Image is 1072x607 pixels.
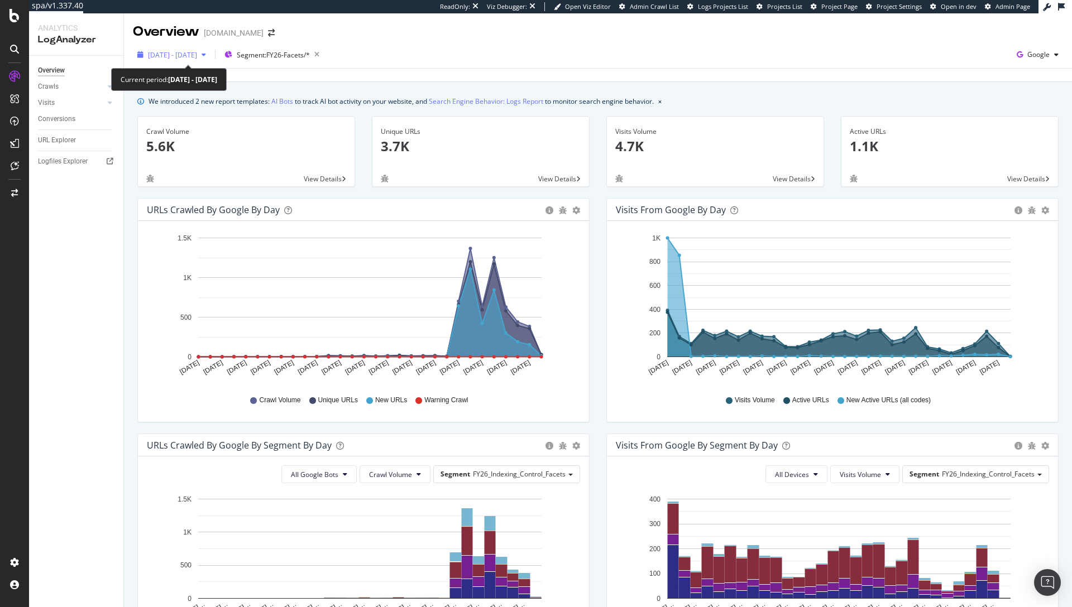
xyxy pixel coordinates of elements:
span: Crawl Volume [259,396,300,405]
span: All Google Bots [291,470,338,479]
svg: A chart. [147,230,576,385]
span: Segment [910,469,939,479]
text: 600 [649,282,661,290]
text: 200 [649,545,661,553]
div: Overview [38,65,65,76]
div: circle-info [1014,206,1022,214]
span: Project Settings [877,2,922,11]
text: [DATE] [296,359,319,376]
p: 5.6K [146,137,346,156]
text: [DATE] [813,359,835,376]
text: 200 [649,329,661,337]
div: Visits Volume [615,127,815,137]
a: Admin Crawl List [619,2,679,11]
a: Visits [38,97,104,109]
text: [DATE] [907,359,930,376]
text: 1K [183,274,192,282]
div: bug [1028,206,1036,214]
span: View Details [304,174,342,184]
a: Search Engine Behavior: Logs Report [429,95,543,107]
text: 500 [180,314,192,321]
div: [DOMAIN_NAME] [204,27,264,38]
div: We introduced 2 new report templates: to track AI bot activity on your website, and to monitor se... [149,95,654,107]
span: FY26_Indexing_Control_Facets [942,469,1035,479]
div: Visits from Google By Segment By Day [616,440,778,451]
text: 1.5K [178,495,192,503]
text: 0 [188,595,192,603]
div: URLs Crawled by Google By Segment By Day [147,440,332,451]
div: Visits [38,97,55,109]
a: Logs Projects List [687,2,748,11]
div: Crawls [38,81,59,93]
div: gear [572,206,580,214]
div: Conversions [38,113,75,125]
div: Analytics [38,22,114,33]
div: Logfiles Explorer [38,156,88,167]
span: Unique URLs [318,396,358,405]
span: Visits Volume [735,396,775,405]
span: Warning Crawl [424,396,468,405]
a: URL Explorer [38,134,116,146]
text: 0 [657,353,661,361]
button: Crawl Volume [360,465,430,483]
text: [DATE] [718,359,740,376]
b: [DATE] - [DATE] [168,75,217,84]
button: [DATE] - [DATE] [133,46,210,64]
span: Admin Crawl List [630,2,679,11]
div: bug [559,442,567,450]
text: 100 [649,570,661,577]
a: Projects List [757,2,802,11]
text: [DATE] [415,359,437,376]
text: [DATE] [367,359,390,376]
span: All Devices [775,470,809,479]
a: Admin Page [985,2,1030,11]
a: Project Settings [866,2,922,11]
text: [DATE] [226,359,248,376]
button: All Google Bots [281,465,357,483]
div: bug [1028,442,1036,450]
text: [DATE] [789,359,811,376]
a: Overview [38,65,116,76]
text: 800 [649,258,661,266]
text: [DATE] [509,359,532,376]
span: Projects List [767,2,802,11]
div: ReadOnly: [440,2,470,11]
span: Segment: FY26-Facets/* [237,50,310,60]
text: [DATE] [836,359,859,376]
a: Conversions [38,113,116,125]
text: [DATE] [344,359,366,376]
div: gear [1041,206,1049,214]
text: [DATE] [391,359,413,376]
text: [DATE] [884,359,906,376]
span: Logs Projects List [698,2,748,11]
text: [DATE] [438,359,461,376]
span: New URLs [375,396,407,405]
text: [DATE] [462,359,485,376]
span: Project Page [821,2,858,11]
div: URLs Crawled by Google by day [147,204,280,215]
div: circle-info [545,442,553,450]
text: [DATE] [273,359,295,376]
p: 1.1K [850,137,1050,156]
span: Active URLs [792,396,829,405]
div: gear [1041,442,1049,450]
span: [DATE] - [DATE] [148,50,197,60]
text: [DATE] [931,359,954,376]
div: Unique URLs [381,127,581,137]
span: Open in dev [941,2,977,11]
span: Google [1027,50,1050,59]
text: 300 [649,520,661,528]
text: [DATE] [742,359,764,376]
text: [DATE] [765,359,788,376]
text: [DATE] [978,359,1001,376]
a: Crawls [38,81,104,93]
text: 1.5K [178,234,192,242]
div: Open Intercom Messenger [1034,569,1061,596]
span: View Details [538,174,576,184]
div: bug [850,175,858,182]
p: 3.7K [381,137,581,156]
text: [DATE] [671,359,693,376]
svg: A chart. [616,230,1045,385]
